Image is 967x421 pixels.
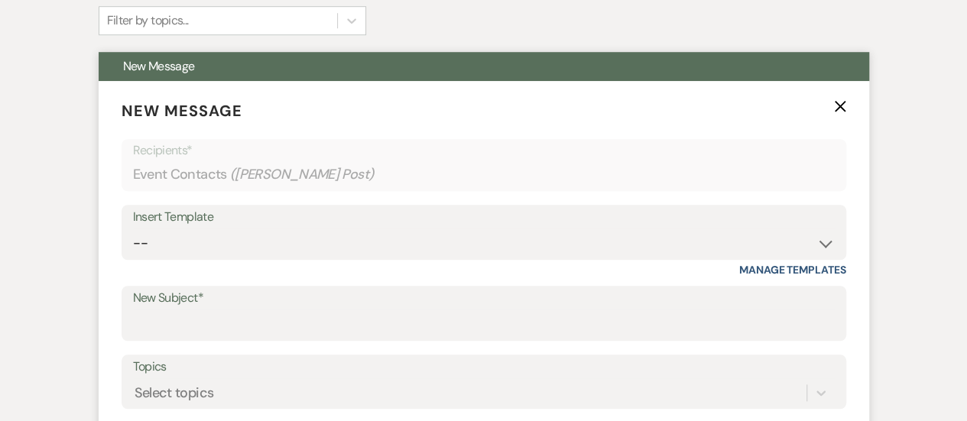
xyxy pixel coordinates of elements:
[122,101,242,121] span: New Message
[230,164,375,185] span: ( [PERSON_NAME] Post )
[133,287,835,309] label: New Subject*
[739,263,846,277] a: Manage Templates
[133,141,835,160] p: Recipients*
[123,58,195,74] span: New Message
[133,160,835,189] div: Event Contacts
[133,206,835,228] div: Insert Template
[133,356,835,378] label: Topics
[135,382,214,403] div: Select topics
[107,11,189,30] div: Filter by topics...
